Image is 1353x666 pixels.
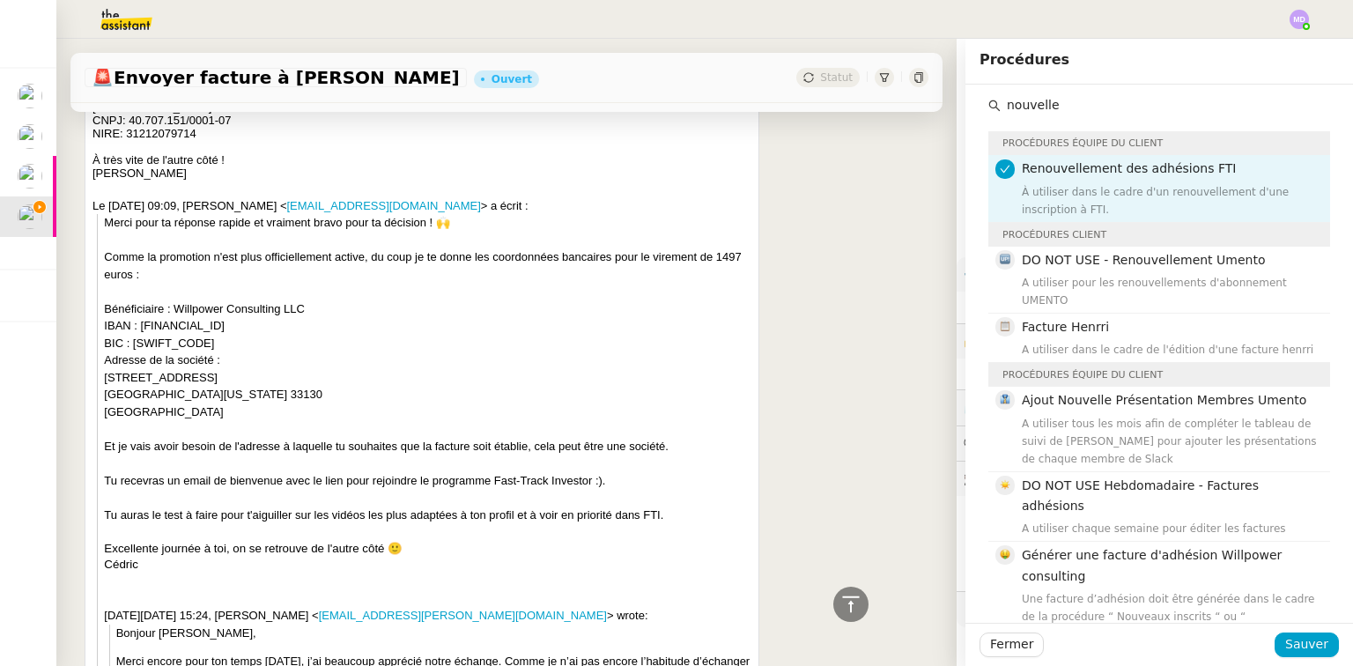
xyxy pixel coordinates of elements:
img: users%2F9mvJqJUvllffspLsQzytnd0Nt4c2%2Favatar%2F82da88e3-d90d-4e39-b37d-dcb7941179ae [18,124,42,149]
div: ⚙️Procédures [957,257,1353,292]
div: Et je vais avoir besoin de l'adresse à laquelle tu souhaites que la facture soit établie, cela pe... [104,438,751,455]
span: ⚙️ [964,264,1055,285]
div: A utiliser chaque semaine pour éditer les factures [1022,520,1320,537]
font: Bonjour [PERSON_NAME], [116,626,256,640]
span: DO NOT USE - Renouvellement Umento [1022,253,1265,267]
span: 👔, necktie [1000,394,1010,404]
span: Excellente journée à toi, on se retrouve de l'autre côté 🙂 [104,542,403,555]
span: ⏲️ [964,400,1085,414]
img: users%2F9mvJqJUvllffspLsQzytnd0Nt4c2%2Favatar%2F82da88e3-d90d-4e39-b37d-dcb7941179ae [18,84,42,108]
div: À utiliser dans le cadre d'un renouvellement d'une inscription à FTI. [1022,183,1320,218]
span: Procédures [980,51,1069,68]
span: 🤑, money_mouth_face [1000,549,1010,559]
div: 💬Commentaires [957,426,1353,461]
div: Merci pour ta réponse rapide et vraiment bravo pour ta décision ! 🙌 [104,214,751,590]
img: users%2FDBF5gIzOT6MfpzgDQC7eMkIK8iA3%2Favatar%2Fd943ca6c-06ba-4e73-906b-d60e05e423d3 [18,204,42,229]
span: 🆙, up [1000,254,1010,264]
font: [PERSON_NAME] [92,166,187,180]
img: svg [1290,10,1309,29]
font: À très vite de l'autre côté ! [92,153,225,166]
div: Le [DATE] 09:09, [PERSON_NAME] < > a écrit : [92,197,751,215]
a: [EMAIL_ADDRESS][DOMAIN_NAME] [287,199,481,212]
span: 🕵️ [964,471,1184,485]
div: Tu recevras un email de bienvenue avec le lien pour rejoindre le programme Fast-Track Investor :). [104,472,751,490]
span: Cédric [104,558,138,571]
span: Générer une facture d'adhésion Willpower consulting [1022,548,1282,582]
span: 🧴 [964,602,1018,616]
span: Fermer [990,634,1033,655]
span: DO NOT USE Hebdomadaire - Factures adhésions [1022,478,1259,513]
font: NIRE: 31212079714 [92,127,196,140]
div: Procédures équipe du client [988,363,1330,387]
button: Sauver [1275,633,1339,657]
span: Ajout Nouvelle Présentation Membres Umento [1022,393,1306,407]
button: Fermer [980,633,1044,657]
span: Renouvellement des adhésions FTI [1022,161,1236,175]
font: CNPJ: 40.707.151/0001-07 [92,114,232,127]
div: A utiliser pour les renouvellements d'abonnement UMENTO [1022,274,1320,309]
img: users%2FDBF5gIzOT6MfpzgDQC7eMkIK8iA3%2Favatar%2Fd943ca6c-06ba-4e73-906b-d60e05e423d3 [18,164,42,189]
span: Facture Henrri [1022,320,1109,334]
div: A utiliser tous les mois afin de compléter le tableau de suivi de [PERSON_NAME] pour ajouter les ... [1022,415,1320,468]
span: 💬 [964,436,1076,450]
div: Une facture d’adhésion doit être générée dans le cadre de la procédure “ Nouveaux inscrits “ ou “... [1022,590,1320,643]
input: input search text [1001,93,1330,117]
span: 🚨 [92,67,114,88]
a: [EMAIL_ADDRESS][PERSON_NAME][DOMAIN_NAME] [319,609,607,622]
div: 🧴Autres [957,592,1353,626]
span: 📋, clipboard [1000,321,1010,331]
font: [GEOGRAPHIC_DATA] [92,100,211,114]
div: A utiliser dans le cadre de l'édition d'une facture henrri [1022,341,1320,359]
div: ⏲️Tâches 1:08 [957,390,1353,425]
div: Tu auras le test à faire pour t'aiguiller sur les vidéos les plus adaptées à ton profil et à voir... [104,507,751,524]
div: Bénéficiaire : Willpower Consulting LLC IBAN : [FINANCIAL_ID] BIC : [SWIFT_CODE] Adresse de la so... [104,300,751,421]
span: ☀️, sunny [1000,479,1010,490]
div: [DATE][DATE] 15:24, [PERSON_NAME] < > wrote: [104,607,751,625]
div: Ouvert [492,74,532,85]
span: Statut [820,71,853,84]
span: Envoyer facture à [PERSON_NAME] [92,69,460,86]
div: 🕵️Autres demandes en cours 7 [957,462,1353,496]
span: 🔐 [964,331,1078,351]
div: Procédures client [988,223,1330,247]
div: 🔐Données client [957,324,1353,359]
div: Procédures équipe du client [988,131,1330,155]
span: Sauver [1285,634,1328,655]
div: Comme la promotion n'est plus officiellement active, du coup je te donne les coordonnées bancaire... [104,248,751,283]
